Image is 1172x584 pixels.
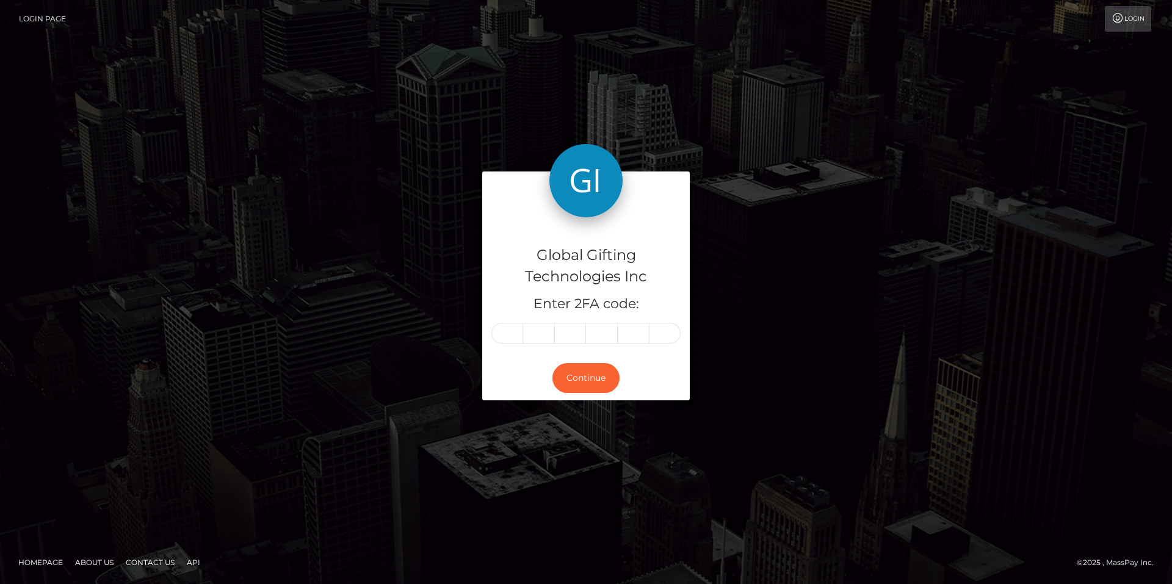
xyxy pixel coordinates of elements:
h4: Global Gifting Technologies Inc [491,245,681,287]
a: About Us [70,553,118,572]
a: Login [1105,6,1151,32]
button: Continue [552,363,620,393]
a: API [182,553,205,572]
h5: Enter 2FA code: [491,295,681,314]
a: Login Page [19,6,66,32]
a: Homepage [13,553,68,572]
div: © 2025 , MassPay Inc. [1077,556,1163,569]
a: Contact Us [121,553,179,572]
img: Global Gifting Technologies Inc [549,144,623,217]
